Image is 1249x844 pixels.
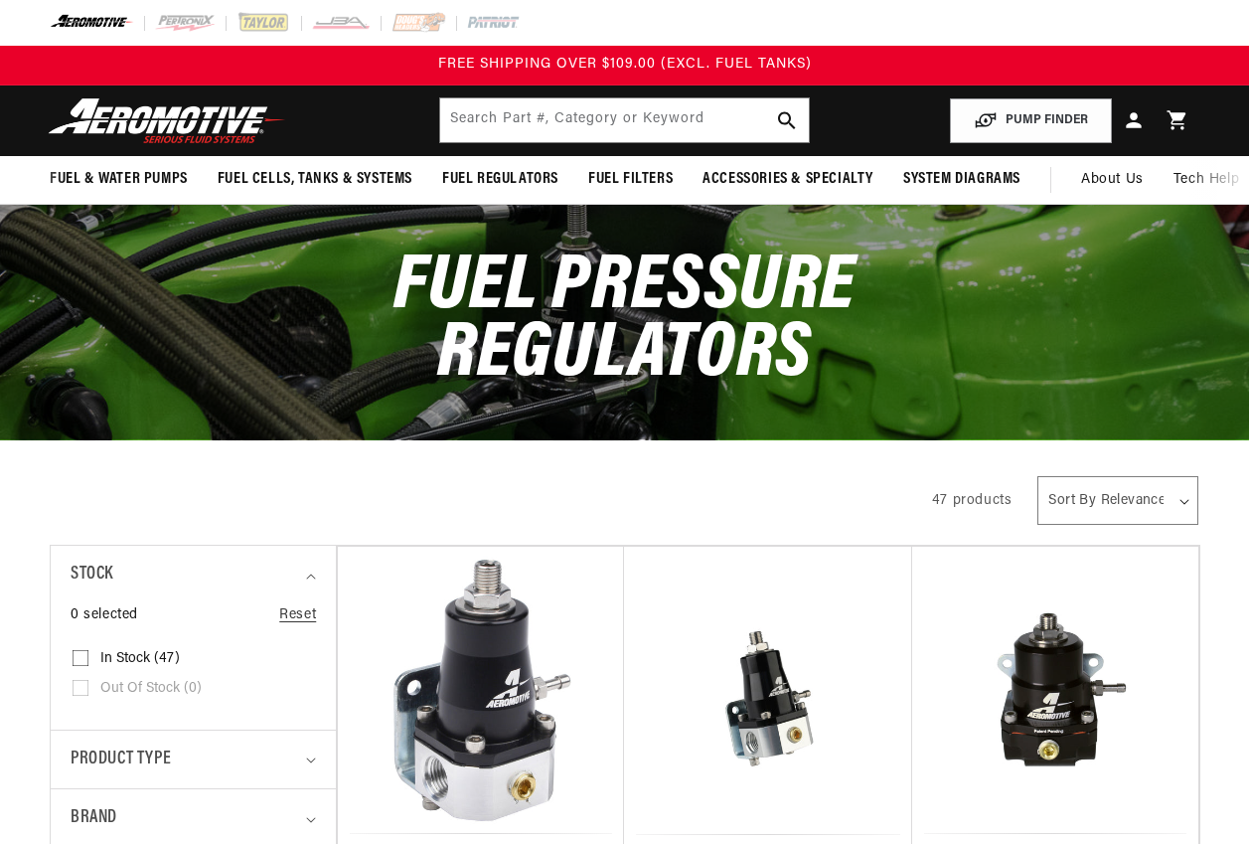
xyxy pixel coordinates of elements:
span: System Diagrams [903,169,1020,190]
button: PUMP FINDER [950,98,1112,143]
img: Aeromotive [43,97,291,144]
summary: Fuel & Water Pumps [35,156,203,203]
summary: Stock (0 selected) [71,546,316,604]
summary: System Diagrams [888,156,1035,203]
span: Brand [71,804,117,833]
button: search button [765,98,809,142]
a: About Us [1066,156,1159,204]
input: Search by Part Number, Category or Keyword [440,98,808,142]
summary: Fuel Regulators [427,156,573,203]
span: Fuel & Water Pumps [50,169,188,190]
span: 47 products [932,493,1013,508]
span: In stock (47) [100,650,180,668]
summary: Fuel Filters [573,156,688,203]
span: Fuel Filters [588,169,673,190]
a: Reset [279,604,316,626]
span: Product type [71,746,171,774]
span: 0 selected [71,604,138,626]
span: Out of stock (0) [100,680,202,698]
span: Fuel Pressure Regulators [393,249,856,395]
summary: Product type (0 selected) [71,731,316,789]
span: Tech Help [1173,169,1239,191]
span: Accessories & Specialty [703,169,873,190]
span: Fuel Cells, Tanks & Systems [218,169,412,190]
summary: Fuel Cells, Tanks & Systems [203,156,427,203]
span: Stock [71,561,113,590]
summary: Accessories & Specialty [688,156,888,203]
span: Fuel Regulators [442,169,558,190]
span: About Us [1081,172,1144,187]
span: FREE SHIPPING OVER $109.00 (EXCL. FUEL TANKS) [438,57,812,72]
